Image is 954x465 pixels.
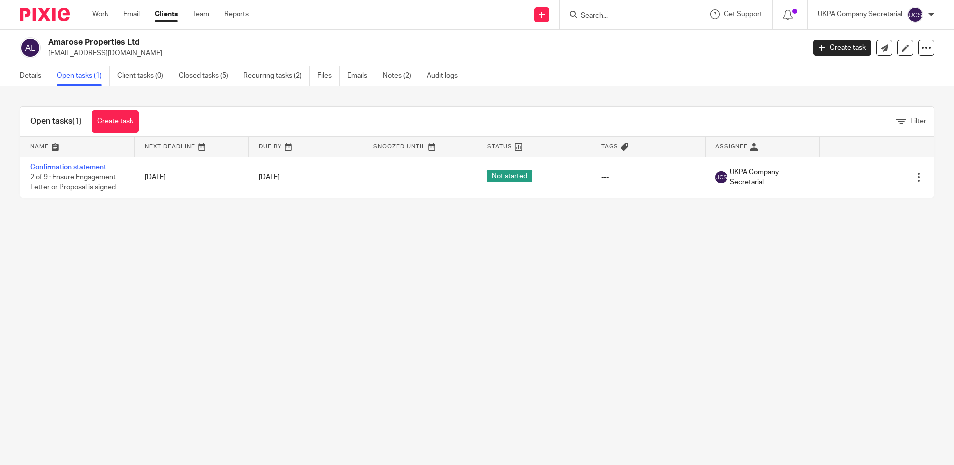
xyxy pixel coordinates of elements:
img: svg%3E [20,37,41,58]
span: 2 of 9 · Ensure Engagement Letter or Proposal is signed [30,174,116,191]
a: Reports [224,9,249,19]
span: UKPA Company Secretarial [730,167,810,188]
span: Tags [601,144,618,149]
span: Not started [487,170,532,182]
a: Open tasks (1) [57,66,110,86]
span: Get Support [724,11,762,18]
a: Files [317,66,340,86]
h2: Amarose Properties Ltd [48,37,648,48]
a: Recurring tasks (2) [243,66,310,86]
a: Audit logs [427,66,465,86]
span: Status [487,144,512,149]
a: Clients [155,9,178,19]
a: Email [123,9,140,19]
a: Notes (2) [383,66,419,86]
td: [DATE] [135,157,249,198]
img: svg%3E [715,171,727,183]
p: [EMAIL_ADDRESS][DOMAIN_NAME] [48,48,798,58]
div: --- [601,172,696,182]
img: svg%3E [907,7,923,23]
h1: Open tasks [30,116,82,127]
a: Work [92,9,108,19]
a: Closed tasks (5) [179,66,236,86]
input: Search [580,12,670,21]
span: Filter [910,118,926,125]
a: Create task [92,110,139,133]
a: Emails [347,66,375,86]
a: Client tasks (0) [117,66,171,86]
img: Pixie [20,8,70,21]
a: Details [20,66,49,86]
span: Snoozed Until [373,144,426,149]
p: UKPA Company Secretarial [818,9,902,19]
a: Confirmation statement [30,164,106,171]
a: Team [193,9,209,19]
a: Create task [813,40,871,56]
span: (1) [72,117,82,125]
span: [DATE] [259,174,280,181]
